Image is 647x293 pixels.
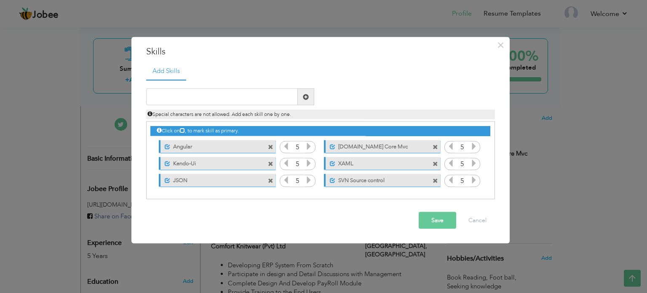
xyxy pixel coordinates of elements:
h3: Skills [146,45,495,58]
a: Add Skills [146,62,186,81]
button: Save [419,212,456,229]
label: JSON [170,174,254,184]
label: Kendo-Ui [170,157,254,167]
div: Click on , to mark skill as primary. [150,126,490,136]
button: Close [494,38,508,51]
label: Asp.Net Core Mvc [335,140,419,151]
span: Special characters are not allowed. Add each skill one by one. [147,111,291,118]
label: SVN Source control [335,174,419,184]
span: × [497,37,504,52]
label: XAML [335,157,419,167]
label: Angular [170,140,254,151]
button: Cancel [460,212,495,229]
